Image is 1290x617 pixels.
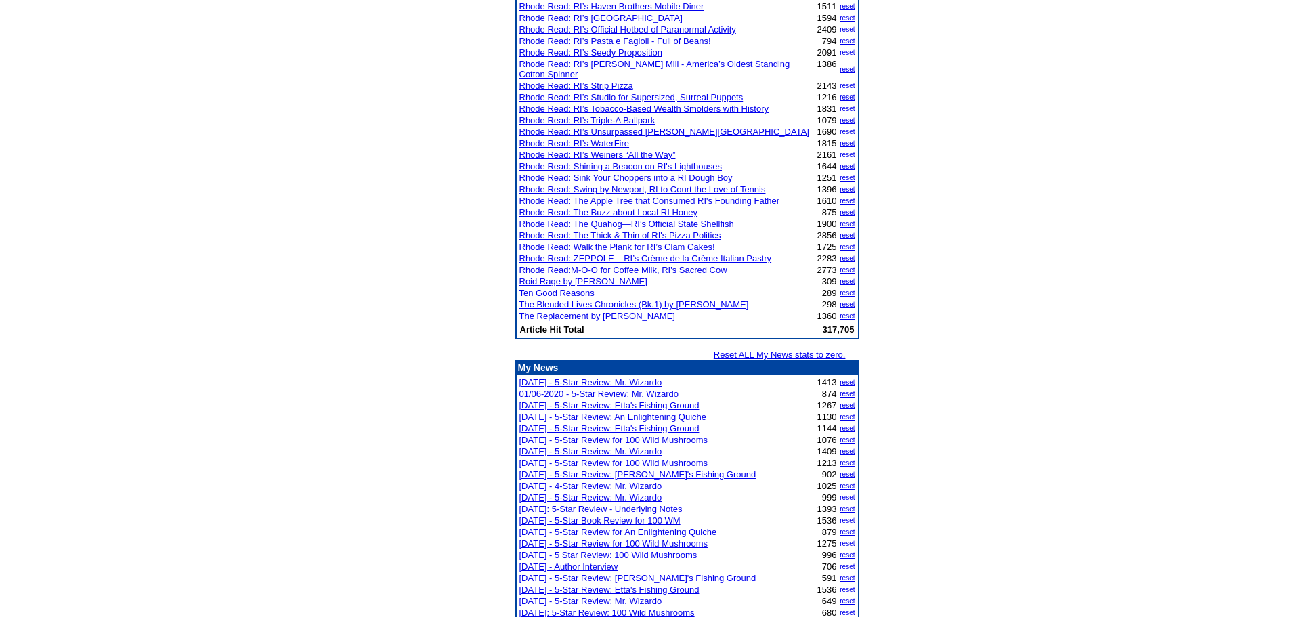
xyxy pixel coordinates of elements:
a: [DATE] - Author Interview [519,561,618,572]
a: Rhode Read: The Thick & Thin of RI's Pizza Politics [519,230,721,240]
a: Rhode Read: RI’s Unsurpassed [PERSON_NAME][GEOGRAPHIC_DATA] [519,127,809,137]
font: 902 [822,469,837,480]
font: 298 [822,299,837,310]
a: [DATE] - 5-Star Book Review for 100 WM [519,515,681,526]
a: [DATE] - 5-Star Review for An Enlightening Quiche [519,527,717,537]
font: 2143 [817,81,837,91]
a: Rhode Read: RI’s Tobacco-Based Wealth Smolders with History [519,104,769,114]
a: The Replacement by [PERSON_NAME] [519,311,675,321]
a: reset [840,528,855,536]
a: reset [840,14,855,22]
font: 1386 [817,59,837,69]
a: reset [840,26,855,33]
font: 1725 [817,242,837,252]
font: 794 [822,36,837,46]
a: reset [840,37,855,45]
a: reset [840,505,855,513]
a: reset [840,379,855,386]
a: reset [840,471,855,478]
font: 1644 [817,161,837,171]
a: reset [840,266,855,274]
a: reset [840,482,855,490]
a: reset [840,3,855,10]
a: Rhode Read: RI’s Pasta e Fagioli - Full of Beans! [519,36,711,46]
font: 1025 [817,481,837,491]
font: 289 [822,288,837,298]
a: Rhode Read: RI’s WaterFire [519,138,630,148]
font: 2161 [817,150,837,160]
a: reset [840,174,855,182]
font: 1610 [817,196,837,206]
a: reset [840,413,855,421]
font: 996 [822,550,837,560]
a: [DATE] - 5-Star Review: Mr. Wizardo [519,446,662,456]
a: Rhode Read: Swing by Newport, RI to Court the Love of Tennis [519,184,766,194]
font: 874 [822,389,837,399]
a: Rhode Read: RI’s Strip Pizza [519,81,633,91]
font: 1393 [817,504,837,514]
a: [DATE] - 5-Star Review: Etta's Fishing Ground [519,584,700,595]
font: 1594 [817,13,837,23]
a: reset [840,586,855,593]
a: [DATE] - 5-Star Review for 100 Wild Mushrooms [519,435,708,445]
a: Rhode Read: The Buzz about Local RI Honey [519,207,698,217]
font: 2091 [817,47,837,58]
font: 1130 [817,412,837,422]
font: 1511 [817,1,837,12]
a: reset [840,82,855,89]
font: 875 [822,207,837,217]
a: [DATE] - 5-Star Review for 100 Wild Mushrooms [519,458,708,468]
a: reset [840,436,855,444]
font: 1536 [817,515,837,526]
a: 01/06-2020 - 5-Star Review: Mr. Wizardo [519,389,679,399]
a: reset [840,494,855,501]
a: Rhode Read: The Quahog—RI’s Official State Shellfish [519,219,734,229]
a: Roid Rage by [PERSON_NAME] [519,276,647,286]
a: reset [840,609,855,616]
font: 999 [822,492,837,503]
a: [DATE] - 5-Star Review: Mr. Wizardo [519,596,662,606]
a: Rhode Read: Walk the Plank for RI’s Clam Cakes! [519,242,715,252]
a: reset [840,402,855,409]
font: 2409 [817,24,837,35]
a: reset [840,49,855,56]
a: [DATE] - 5-Star Review: Etta's Fishing Ground [519,400,700,410]
font: 591 [822,573,837,583]
a: reset [840,140,855,147]
a: Rhode Read: RI’s Triple-A Ballpark [519,115,655,125]
a: reset [840,220,855,228]
b: 317,705 [823,324,855,335]
a: Rhode Read: Shining a Beacon on RI's Lighthouses [519,161,723,171]
font: 1144 [817,423,837,433]
a: reset [840,243,855,251]
a: reset [840,312,855,320]
a: reset [840,186,855,193]
font: 309 [822,276,837,286]
font: 1815 [817,138,837,148]
a: [DATE] - 5-Star Review: [PERSON_NAME]'s Fishing Ground [519,573,756,583]
a: [DATE] - 5-Star Review: [PERSON_NAME]'s Fishing Ground [519,469,756,480]
a: Rhode Read: RI’s Studio for Supersized, Surreal Puppets [519,92,744,102]
a: Ten Good Reasons [519,288,595,298]
a: Rhode Read: ZEPPOLE – RI’s Crème de la Crème Italian Pastry [519,253,772,263]
a: [DATE] - 5-Star Review: An Enlightening Quiche [519,412,707,422]
font: 879 [822,527,837,537]
a: reset [840,425,855,432]
a: reset [840,66,855,73]
font: 1413 [817,377,837,387]
a: reset [840,197,855,205]
a: reset [840,116,855,124]
a: [DATE] - 5 Star Review: 100 Wild Mushrooms [519,550,697,560]
a: reset [840,128,855,135]
a: [DATE] - 5-Star Review: Etta's Fishing Ground [519,423,700,433]
font: 1900 [817,219,837,229]
a: reset [840,93,855,101]
font: 1536 [817,584,837,595]
a: reset [840,448,855,455]
font: 1396 [817,184,837,194]
font: 1275 [817,538,837,549]
font: 2283 [817,253,837,263]
font: 1409 [817,446,837,456]
a: Rhode Read: RI’s [PERSON_NAME] Mill - America’s Oldest Standing Cotton Spinner [519,59,790,79]
font: 2773 [817,265,837,275]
